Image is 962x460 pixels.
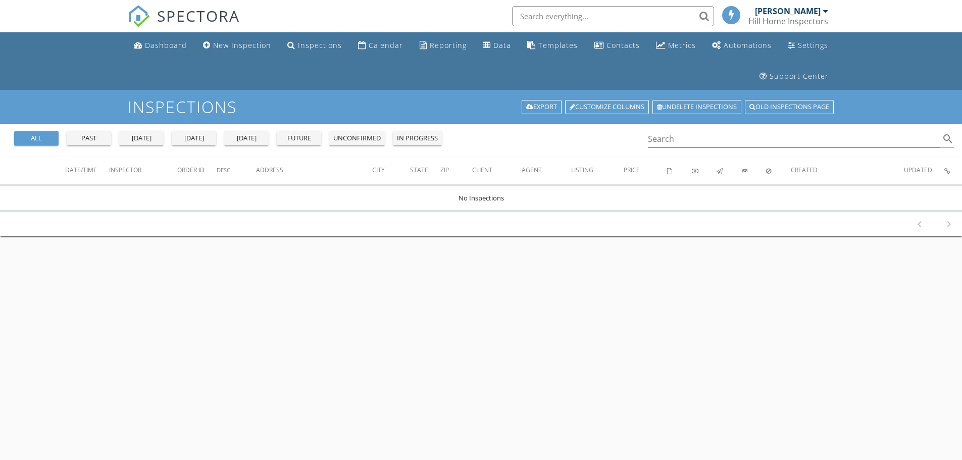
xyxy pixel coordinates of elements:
[755,6,821,16] div: [PERSON_NAME]
[298,40,342,50] div: Inspections
[472,166,492,174] span: Client
[766,157,791,185] th: Canceled: Not sorted.
[624,166,640,174] span: Price
[369,40,403,50] div: Calendar
[430,40,467,50] div: Reporting
[522,166,542,174] span: Agent
[119,131,164,145] button: [DATE]
[217,166,230,174] span: Desc
[109,166,141,174] span: Inspector
[606,40,640,50] div: Contacts
[128,14,240,35] a: SPECTORA
[538,40,578,50] div: Templates
[65,166,97,174] span: Date/Time
[667,157,692,185] th: Agreements signed: Not sorted.
[372,166,385,174] span: City
[565,100,649,114] a: Customize Columns
[523,36,582,55] a: Templates
[571,157,624,185] th: Listing: Not sorted.
[791,157,904,185] th: Created: Not sorted.
[770,71,829,81] div: Support Center
[410,157,440,185] th: State: Not sorted.
[741,157,766,185] th: Submitted: Not sorted.
[522,157,571,185] th: Agent: Not sorted.
[692,157,717,185] th: Paid: Not sorted.
[123,133,160,143] div: [DATE]
[472,157,522,185] th: Client: Not sorted.
[277,131,321,145] button: future
[755,67,833,86] a: Support Center
[67,131,111,145] button: past
[157,5,240,26] span: SPECTORA
[256,166,283,174] span: Address
[14,131,59,145] button: all
[512,6,714,26] input: Search everything...
[283,36,346,55] a: Inspections
[798,40,828,50] div: Settings
[329,131,385,145] button: unconfirmed
[199,36,275,55] a: New Inspection
[176,133,212,143] div: [DATE]
[493,40,511,50] div: Data
[65,157,109,185] th: Date/Time: Not sorted.
[708,36,776,55] a: Automations (Basic)
[224,131,269,145] button: [DATE]
[791,166,818,174] span: Created
[652,100,741,114] a: Undelete inspections
[942,133,954,145] i: search
[571,166,593,174] span: Listing
[668,40,696,50] div: Metrics
[130,36,191,55] a: Dashboard
[228,133,265,143] div: [DATE]
[128,98,835,116] h1: Inspections
[648,131,940,147] input: Search
[724,40,772,50] div: Automations
[281,133,317,143] div: future
[397,133,438,143] div: in progress
[748,16,828,26] div: Hill Home Inspectors
[145,40,187,50] div: Dashboard
[71,133,107,143] div: past
[416,36,471,55] a: Reporting
[904,166,932,174] span: Updated
[904,157,944,185] th: Updated: Not sorted.
[217,157,256,185] th: Desc: Not sorted.
[479,36,515,55] a: Data
[128,5,150,27] img: The Best Home Inspection Software - Spectora
[624,157,667,185] th: Price: Not sorted.
[440,157,472,185] th: Zip: Not sorted.
[256,157,372,185] th: Address: Not sorted.
[213,40,271,50] div: New Inspection
[944,157,962,185] th: Inspection Details: Not sorted.
[590,36,644,55] a: Contacts
[354,36,407,55] a: Calendar
[18,133,55,143] div: all
[410,166,428,174] span: State
[333,133,381,143] div: unconfirmed
[109,157,177,185] th: Inspector: Not sorted.
[372,157,410,185] th: City: Not sorted.
[717,157,741,185] th: Published: Not sorted.
[172,131,216,145] button: [DATE]
[522,100,562,114] a: Export
[784,36,832,55] a: Settings
[177,157,217,185] th: Order ID: Not sorted.
[177,166,205,174] span: Order ID
[745,100,834,114] a: Old inspections page
[652,36,700,55] a: Metrics
[440,166,449,174] span: Zip
[393,131,442,145] button: in progress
